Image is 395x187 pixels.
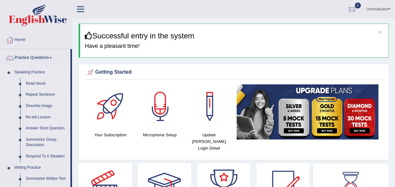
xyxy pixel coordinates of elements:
[23,151,70,162] a: Respond To A Situation
[23,100,70,112] a: Describe Image
[85,43,384,49] h4: Have a pleasant time!
[355,3,361,8] span: 0
[237,84,378,139] img: small5.jpg
[23,134,70,151] a: Summarize Group Discussion
[138,132,181,138] h4: Microphone Setup
[0,31,72,47] a: Home
[86,68,381,77] div: Getting Started
[23,123,70,134] a: Answer Short Question
[188,132,231,151] h4: Update [PERSON_NAME] Login Detail
[23,78,70,89] a: Read Aloud
[23,112,70,123] a: Re-tell Lecture
[23,173,70,184] a: Summarize Written Text
[23,89,70,100] a: Repeat Sentence
[85,32,384,40] h3: Successful entry in the system
[12,67,70,78] a: Speaking Practice
[0,49,70,65] a: Practice Questions
[89,132,132,138] h4: Your Subscription
[378,29,382,35] button: ×
[12,162,70,173] a: Writing Practice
